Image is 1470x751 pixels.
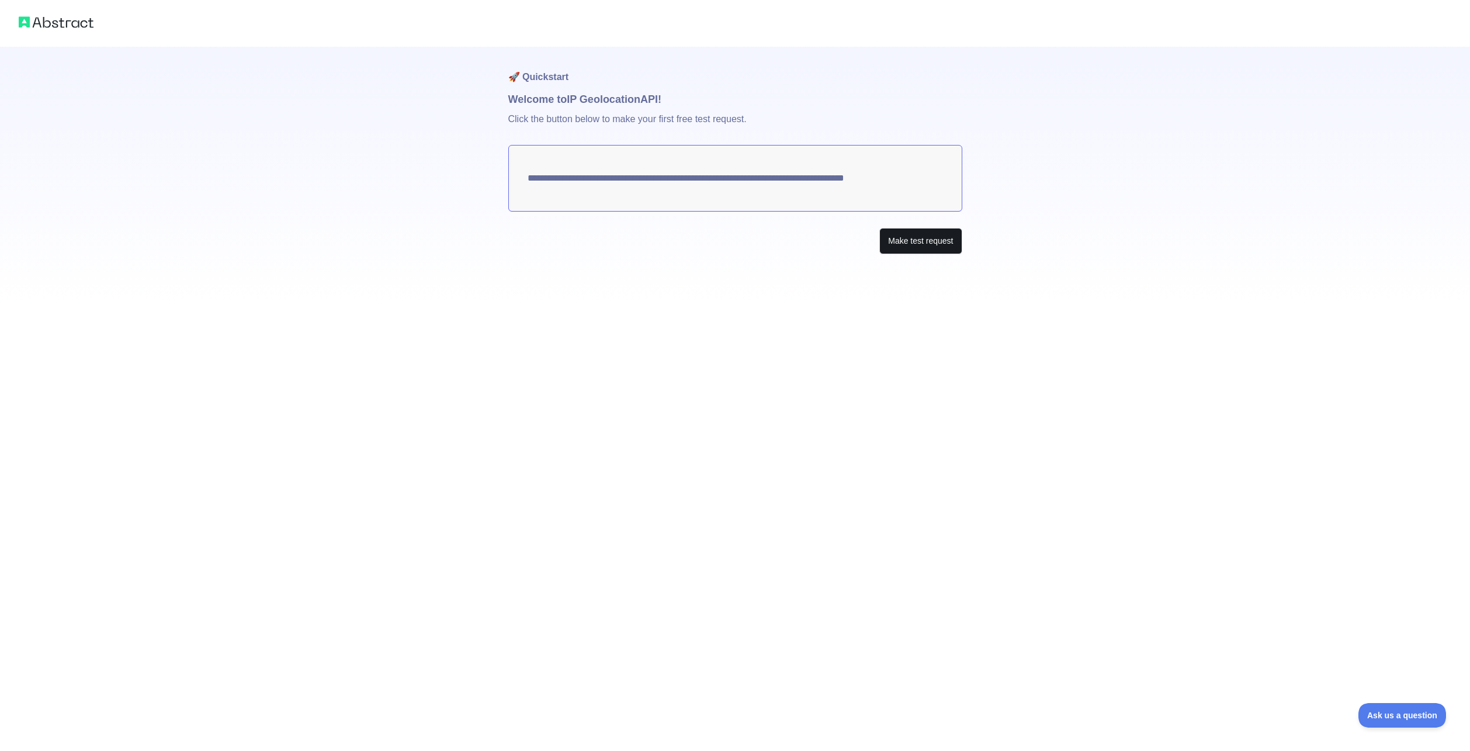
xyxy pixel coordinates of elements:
[508,108,962,145] p: Click the button below to make your first free test request.
[19,14,93,30] img: Abstract logo
[508,47,962,91] h1: 🚀 Quickstart
[1358,703,1447,728] iframe: Toggle Customer Support
[879,228,962,254] button: Make test request
[508,91,962,108] h1: Welcome to IP Geolocation API!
